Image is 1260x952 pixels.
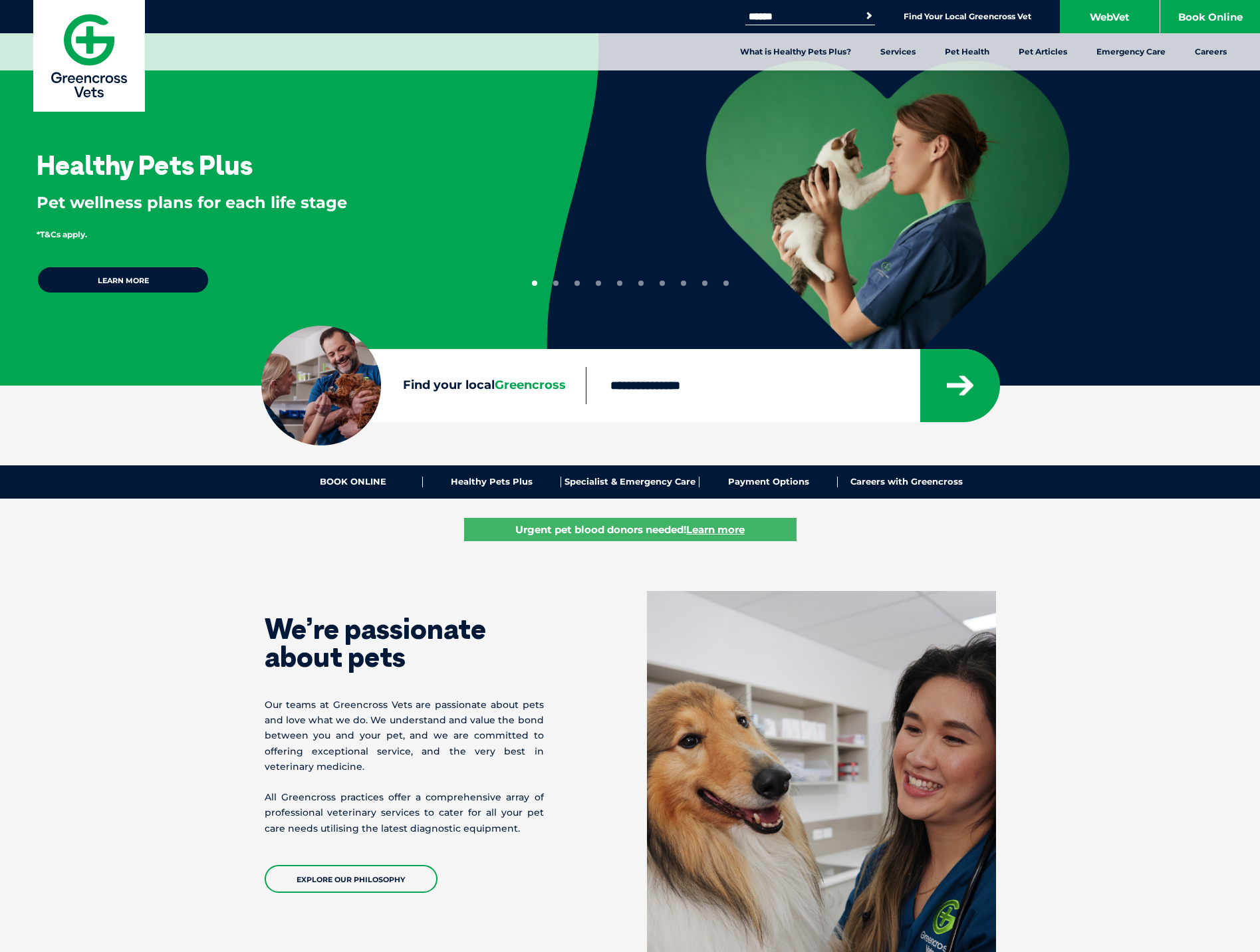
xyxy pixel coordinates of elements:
button: 5 of 10 [617,281,622,286]
a: Payment Options [699,477,838,487]
button: 9 of 10 [702,281,707,286]
button: 7 of 10 [660,281,665,286]
button: 10 of 10 [723,281,729,286]
a: BOOK ONLINE [285,477,423,487]
a: Services [866,33,930,70]
a: Healthy Pets Plus [423,477,561,487]
p: Pet wellness plans for each life stage [37,191,503,214]
button: 8 of 10 [681,281,686,286]
a: What is Healthy Pets Plus? [725,33,866,70]
a: Specialist & Emergency Care [561,477,699,487]
a: Careers with Greencross [838,477,975,487]
button: 4 of 10 [596,281,601,286]
a: Pet Health [930,33,1004,70]
a: Find Your Local Greencross Vet [904,11,1031,22]
h1: We’re passionate about pets [265,615,544,671]
a: Emergency Care [1082,33,1180,70]
span: Greencross [495,378,566,392]
a: Urgent pet blood donors needed!Learn more [464,518,797,541]
span: *T&Cs apply. [37,229,87,239]
button: 2 of 10 [553,281,559,286]
a: EXPLORE OUR PHILOSOPHY [265,865,438,893]
button: 3 of 10 [574,281,580,286]
button: 1 of 10 [532,281,537,286]
a: Pet Articles [1004,33,1082,70]
button: Search [862,9,876,23]
h3: Healthy Pets Plus [37,152,253,178]
u: Learn more [686,523,745,536]
button: 6 of 10 [638,281,644,286]
p: Our teams at Greencross Vets are passionate about pets and love what we do. We understand and val... [265,697,544,774]
label: Find your local [261,376,586,396]
a: Careers [1180,33,1241,70]
a: Learn more [37,266,209,294]
p: All Greencross practices offer a comprehensive array of professional veterinary services to cater... [265,790,544,836]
